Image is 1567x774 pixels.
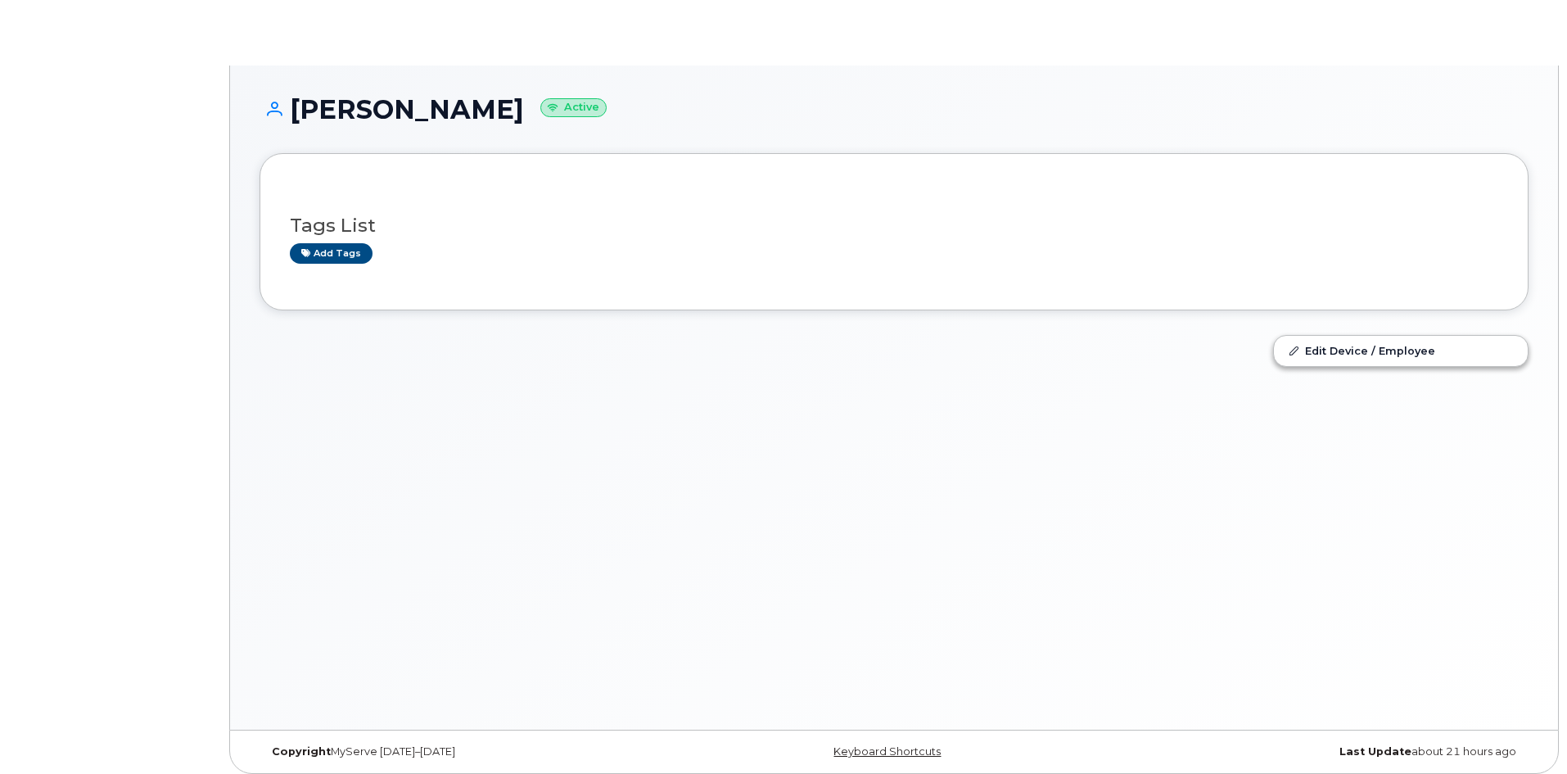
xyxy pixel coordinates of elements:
strong: Copyright [272,745,331,758]
small: Active [540,98,607,117]
div: MyServe [DATE]–[DATE] [260,745,683,758]
a: Keyboard Shortcuts [833,745,941,758]
strong: Last Update [1339,745,1411,758]
div: about 21 hours ago [1105,745,1529,758]
h1: [PERSON_NAME] [260,95,1529,124]
a: Edit Device / Employee [1274,336,1528,365]
h3: Tags List [290,215,1498,236]
a: Add tags [290,243,373,264]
